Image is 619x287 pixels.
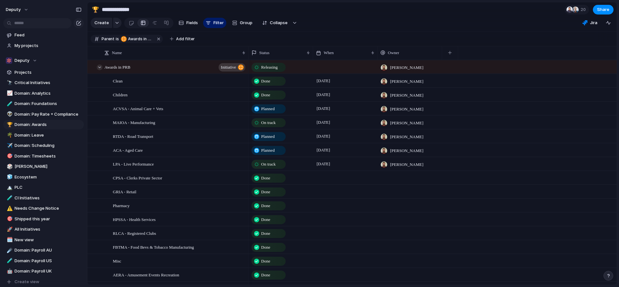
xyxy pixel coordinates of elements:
[6,258,12,264] button: 🧪
[390,148,423,154] span: [PERSON_NAME]
[261,189,270,195] span: Done
[219,63,245,72] button: initiative
[261,272,270,278] span: Done
[113,174,162,181] span: CPSA - Clerks Private Sector
[7,163,11,170] div: 🎲
[186,20,198,26] span: Fields
[6,80,12,86] button: 🔭
[315,132,332,140] span: [DATE]
[3,266,84,276] a: 🤖Domain: Payroll UK
[7,121,11,129] div: 🏆
[3,110,84,119] a: 👽Domain: Pay Rate + Compliance
[15,43,82,49] span: My projects
[597,6,609,13] span: Share
[104,63,130,71] span: Awards in PRB
[7,247,11,254] div: ☄️
[94,20,109,26] span: Create
[176,36,195,42] span: Add filter
[324,50,334,56] span: When
[7,90,11,97] div: 📈
[3,78,84,88] a: 🔭Critical Initiatives
[261,244,270,251] span: Done
[3,5,32,15] button: deputy
[3,225,84,234] a: 🚀All Initiatives
[15,216,82,222] span: Shipped this year
[3,89,84,98] a: 📈Domain: Analytics
[390,106,423,112] span: [PERSON_NAME]
[6,195,12,201] button: 🧪
[240,20,252,26] span: Group
[114,35,120,43] button: is
[90,5,101,15] button: 🏆
[3,204,84,213] a: ⚠️Needs Change Notice
[113,215,156,223] span: HPSSA - Health Services
[3,256,84,266] div: 🧪Domain: Payroll US
[6,132,12,139] button: 🌴
[15,184,82,191] span: PLC
[3,120,84,129] div: 🏆Domain: Awards
[166,34,199,43] button: Add filter
[3,172,84,182] a: 🧊Ecosystem
[7,173,11,181] div: 🧊
[3,245,84,255] a: ☄️Domain: Payroll AU
[221,63,236,72] span: initiative
[6,153,12,159] button: 🎯
[3,235,84,245] div: 🗓️New view
[7,79,11,87] div: 🔭
[3,183,84,192] div: 🏔️PLC
[6,90,12,97] button: 📈
[581,6,588,13] span: 20
[15,205,82,212] span: Needs Change Notice
[315,119,332,126] span: [DATE]
[6,174,12,180] button: 🧊
[7,152,11,160] div: 🎯
[6,142,12,149] button: ✈️
[15,90,82,97] span: Domain: Analytics
[3,151,84,161] a: 🎯Domain: Timesheets
[120,35,154,43] button: Awards in PRB
[7,205,11,212] div: ⚠️
[315,146,332,154] span: [DATE]
[15,174,82,180] span: Ecosystem
[15,163,82,170] span: [PERSON_NAME]
[15,279,39,285] span: Create view
[315,91,332,99] span: [DATE]
[261,161,276,167] span: On track
[390,161,423,168] span: [PERSON_NAME]
[7,268,11,275] div: 🤖
[113,202,130,209] span: Pharmacy
[390,120,423,126] span: [PERSON_NAME]
[590,20,597,26] span: Jira
[3,56,84,65] button: Deputy
[261,133,275,140] span: Planned
[15,100,82,107] span: Domain: Foundations
[7,131,11,139] div: 🌴
[261,78,270,84] span: Done
[6,100,12,107] button: 🧪
[261,258,270,264] span: Done
[113,77,123,84] span: Clean
[3,162,84,171] div: 🎲[PERSON_NAME]
[113,146,143,154] span: ACA - Aged Care
[3,130,84,140] div: 🌴Domain: Leave
[15,132,82,139] span: Domain: Leave
[113,229,156,237] span: RLCA - Registered Clubs
[315,77,332,85] span: [DATE]
[6,216,12,222] button: 🎯
[258,18,291,28] button: Collapse
[15,258,82,264] span: Domain: Payroll US
[390,78,423,85] span: [PERSON_NAME]
[6,184,12,191] button: 🏔️
[261,203,270,209] span: Done
[3,141,84,150] a: ✈️Domain: Scheduling
[6,111,12,118] button: 👽
[15,69,82,76] span: Projects
[15,153,82,159] span: Domain: Timesheets
[113,243,194,251] span: FBTMA - Food Bevs & Tobacco Manufacturing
